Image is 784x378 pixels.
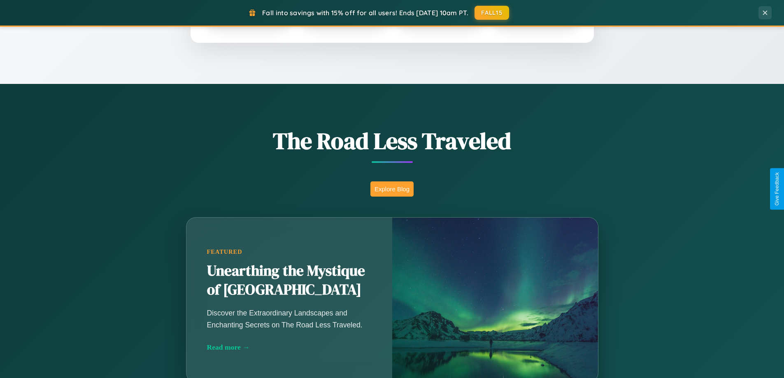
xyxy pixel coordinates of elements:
button: FALL15 [475,6,509,20]
p: Discover the Extraordinary Landscapes and Enchanting Secrets on The Road Less Traveled. [207,307,372,330]
div: Read more → [207,343,372,352]
h2: Unearthing the Mystique of [GEOGRAPHIC_DATA] [207,262,372,299]
div: Featured [207,248,372,255]
div: Give Feedback [774,172,780,206]
span: Fall into savings with 15% off for all users! Ends [DATE] 10am PT. [262,9,468,17]
button: Explore Blog [370,181,414,197]
h1: The Road Less Traveled [145,125,639,157]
